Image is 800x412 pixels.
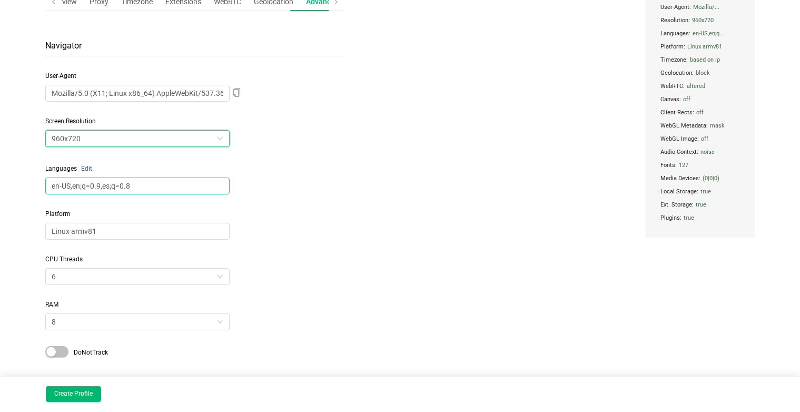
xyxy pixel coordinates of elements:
span: Audio Context : [659,145,742,159]
div: 8 [52,314,56,330]
span: mask [710,120,725,132]
span: block [696,67,710,79]
span: Timezone : [659,53,742,66]
span: WebGL Image : [659,132,742,145]
input: Platform [45,223,230,240]
span: Local Storage : [659,185,742,198]
span: Mozilla/... [693,1,719,13]
span: CPU Threads [45,256,345,268]
div: 6 [52,269,56,285]
span: RAM [45,301,345,313]
span: true [684,212,694,224]
button: Create Profile [46,386,101,402]
div: Navigator [45,35,345,56]
span: Languages [45,165,77,178]
span: en-US,en;q... [693,27,724,40]
span: Client Rects : [659,106,742,119]
i: icon: down [217,273,223,281]
span: altered [687,80,705,92]
i: icon: down [217,319,223,326]
span: Media Devices : [659,172,742,185]
span: off [701,133,708,145]
span: based on ip [690,54,720,66]
i: icon: down [217,135,223,143]
span: Languages : [659,27,742,40]
span: Plugins : [659,211,742,224]
span: off [696,106,704,119]
span: ( 0 | 0 | 0 ) [703,172,719,184]
span: 127 [679,159,688,171]
span: User-Agent : [659,1,742,14]
span: Geolocation : [659,66,742,80]
span: noise [700,146,715,158]
span: true [696,199,706,211]
input: User-Agent [45,85,230,102]
span: Edit [81,165,92,178]
span: Platform [45,210,345,223]
i: icon: copy [232,88,241,102]
span: Fonts : [659,159,742,172]
input: Accept language [45,178,230,194]
span: Platform : [659,40,742,53]
span: 960x720 [692,14,714,26]
span: off [683,93,690,105]
span: Canvas : [659,93,742,106]
span: WebGL Metadata : [659,119,742,132]
span: User-Agent [45,72,345,85]
span: DoNotTrack [74,349,108,361]
span: Resolution : [659,14,742,27]
span: Screen Resolution [45,117,345,130]
span: Linux armv81 [687,41,722,53]
span: Ext. Storage : [659,198,742,211]
div: 960x720 [52,131,81,146]
span: true [700,185,711,198]
span: WebRTC : [659,80,742,93]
